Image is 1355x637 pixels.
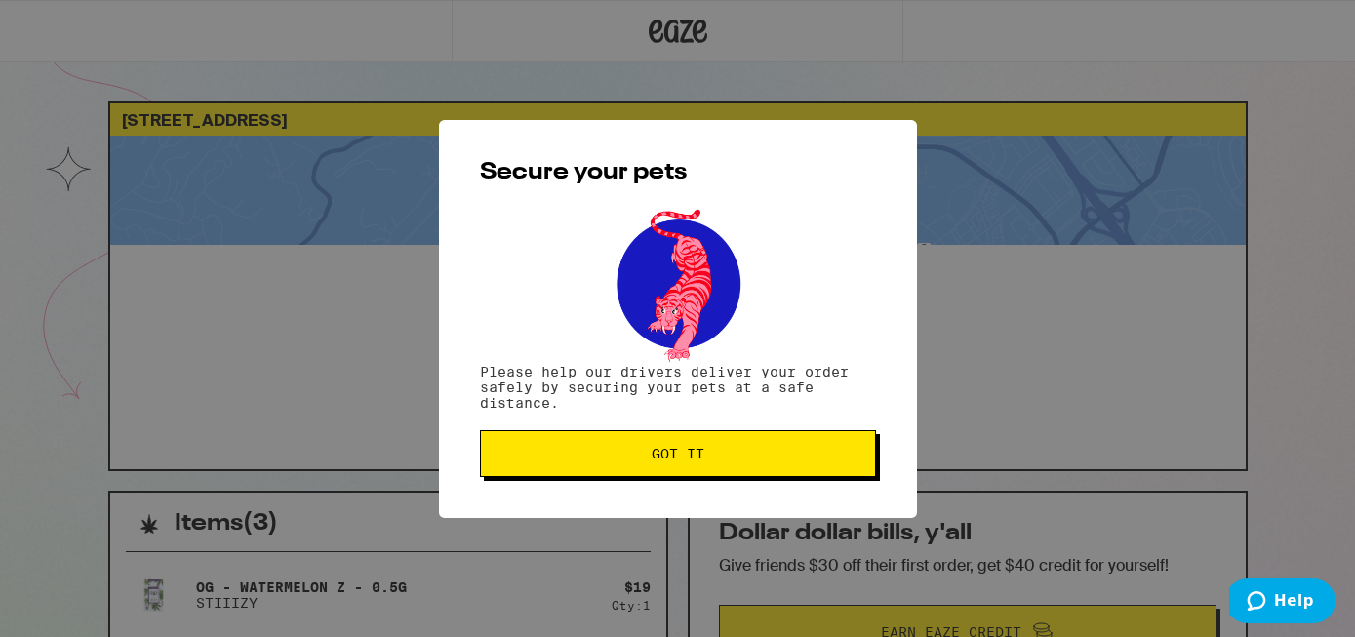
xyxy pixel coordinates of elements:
iframe: Opens a widget where you can find more information [1229,578,1335,627]
button: Got it [480,430,876,477]
img: pets [598,204,758,364]
span: Got it [652,447,704,460]
h2: Secure your pets [480,161,876,184]
p: Please help our drivers deliver your order safely by securing your pets at a safe distance. [480,364,876,411]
